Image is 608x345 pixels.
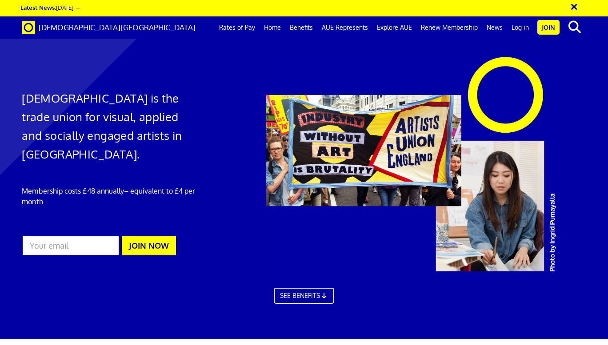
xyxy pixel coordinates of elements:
button: JOIN NOW [122,236,176,255]
a: Renew Membership [416,16,482,39]
button: search [561,18,588,36]
a: Benefits [285,16,317,39]
a: Latest News:[DATE] → [20,4,80,11]
span: [DEMOGRAPHIC_DATA][GEOGRAPHIC_DATA] [39,23,196,32]
a: AUE Represents [317,16,372,39]
a: Explore AUE [372,16,416,39]
strong: Latest News: [20,4,56,11]
p: Membership costs £48 annually – equivalent to £4 per month. [22,186,201,207]
a: SEE BENEFITS [274,288,334,304]
a: Join [537,20,560,35]
a: Rates of Pay [215,16,260,39]
h1: [DEMOGRAPHIC_DATA] is the trade union for visual, applied and socially engaged artists in [GEOGRA... [22,89,201,163]
a: Log in [507,16,533,39]
a: News [482,16,507,39]
a: Home [260,16,285,39]
a: Brand [DEMOGRAPHIC_DATA][GEOGRAPHIC_DATA] [15,16,202,39]
input: Your email [22,235,120,256]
